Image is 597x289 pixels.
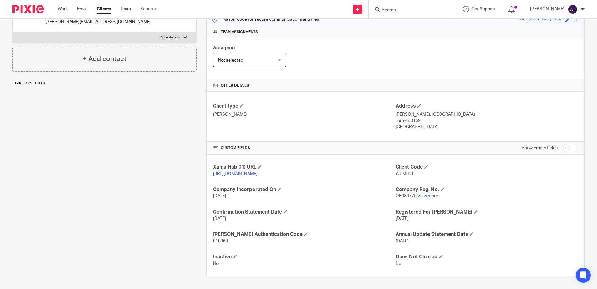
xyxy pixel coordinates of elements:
[213,209,395,215] h4: Confirmation Statement Date
[396,261,401,266] span: No
[471,7,496,11] span: Get Support
[213,164,395,170] h4: Xama Hub 01) URL
[97,6,111,12] a: Clients
[518,16,562,23] div: sour-peach-wavy-bowl
[568,4,578,14] img: svg%3E
[213,145,395,150] h4: CUSTOM FIELDS
[213,194,226,198] span: [DATE]
[396,231,578,238] h4: Annual Update Statement Date
[213,45,235,50] span: Assignee
[213,111,395,118] p: [PERSON_NAME]
[396,216,409,221] span: [DATE]
[77,6,87,12] a: Email
[396,186,578,193] h4: Company Reg. No.
[218,58,243,63] span: Not selected
[221,29,258,34] span: Team assignments
[211,16,319,23] p: Master code for secure communications and files
[396,239,409,243] span: [DATE]
[381,8,437,13] input: Search
[221,83,249,88] span: Other details
[396,172,414,176] span: WUM001
[396,194,417,198] span: OE030775
[522,145,558,151] label: Show empty fields
[58,6,68,12] a: Work
[213,231,395,238] h4: [PERSON_NAME] Authentication Code
[83,54,126,64] h4: + Add contact
[213,261,219,266] span: No
[396,254,578,260] h4: Dues Not Cleared
[417,194,438,198] a: View more
[45,19,151,25] p: [PERSON_NAME][EMAIL_ADDRESS][DOMAIN_NAME]
[213,216,226,221] span: [DATE]
[213,172,258,176] a: [URL][DOMAIN_NAME]
[396,111,578,118] p: [PERSON_NAME], [GEOGRAPHIC_DATA]
[396,103,578,109] h4: Address
[213,254,395,260] h4: Inactive
[213,186,395,193] h4: Company Incorporated On
[530,6,565,12] p: [PERSON_NAME]
[12,5,44,13] img: Pixie
[159,35,180,40] p: More details
[396,209,578,215] h4: Registered For [PERSON_NAME]
[396,118,578,124] p: Tortola, 3159
[121,6,131,12] a: Team
[396,124,578,130] p: [GEOGRAPHIC_DATA]
[396,164,578,170] h4: Client Code
[140,6,156,12] a: Reports
[12,81,197,86] p: Linked clients
[213,239,228,243] span: 919868
[213,103,395,109] h4: Client type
